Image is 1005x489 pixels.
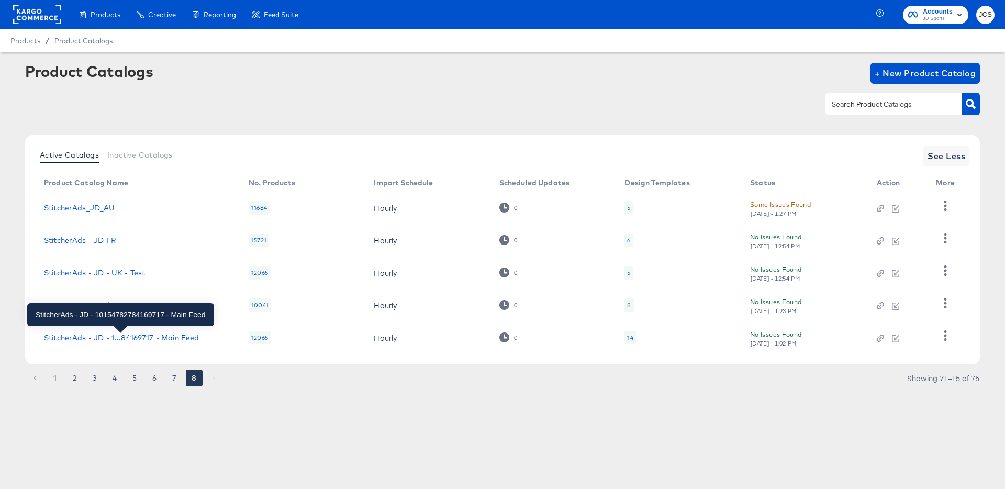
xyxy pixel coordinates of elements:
td: Hourly [365,224,490,257]
div: 0 [513,237,518,244]
span: Creative [148,10,176,19]
div: 5 [627,204,630,212]
div: 14 [627,334,633,342]
span: Products [91,10,120,19]
div: No. Products [249,179,295,187]
th: More [928,175,967,192]
button: Go to page 2 [66,370,83,386]
div: Some Issues Found [750,199,811,210]
button: page 8 [186,370,203,386]
span: Accounts [923,6,953,17]
td: Hourly [365,289,490,321]
div: 0 [499,300,518,310]
input: Search Product Catalogs [830,98,941,110]
div: 10041 [249,298,271,312]
th: Action [868,175,928,192]
div: 0 [499,203,518,213]
button: AccountsJD Sports [903,6,968,24]
a: StitcherAds - JD - 1...84169717 - Main Feed [44,334,199,342]
a: StitcherAds_JD_AU [44,204,115,212]
div: 15721 [249,234,269,247]
div: 0 [499,332,518,342]
button: Go to page 5 [126,370,143,386]
div: 14 [624,331,635,344]
div: 0 [499,235,518,245]
button: Go to page 1 [47,370,63,386]
span: Reporting [204,10,236,19]
div: 6 [624,234,633,247]
div: Product Catalogs [25,63,153,80]
button: Go to page 3 [86,370,103,386]
div: 5 [627,269,630,277]
div: 0 [513,334,518,341]
span: See Less [928,149,965,163]
a: JD Sports IE Feed 032017 [44,301,139,309]
span: JCS [980,9,990,21]
div: Scheduled Updates [499,179,570,187]
div: Product Catalog Name [44,179,128,187]
div: 12065 [249,331,271,344]
div: Import Schedule [374,179,433,187]
button: Go to page 6 [146,370,163,386]
div: 0 [513,302,518,309]
div: 8 [624,298,633,312]
a: Product Catalogs [54,37,113,45]
span: Inactive Catalogs [107,151,173,159]
td: Hourly [365,321,490,354]
div: 6 [627,236,630,244]
th: Status [742,175,868,192]
button: Go to page 7 [166,370,183,386]
div: 8 [627,301,631,309]
button: JCS [976,6,995,24]
div: 0 [499,268,518,277]
div: 5 [624,266,633,280]
span: JD Sports [923,15,953,23]
div: 12065 [249,266,271,280]
button: See Less [923,146,969,166]
div: 0 [513,204,518,212]
button: + New Product Catalog [870,63,980,84]
span: Feed Suite [264,10,298,19]
a: StitcherAds - JD FR [44,236,116,244]
div: Showing 71–15 of 75 [907,374,980,382]
a: StitcherAds - JD - UK - Test [44,269,145,277]
span: / [40,37,54,45]
div: 5 [624,201,633,215]
button: Some Issues Found[DATE] - 1:27 PM [750,199,811,217]
span: Products [10,37,40,45]
td: Hourly [365,192,490,224]
span: Active Catalogs [40,151,99,159]
td: Hourly [365,257,490,289]
div: 0 [513,269,518,276]
nav: pagination navigation [25,370,224,386]
button: Go to previous page [27,370,43,386]
span: + New Product Catalog [875,66,976,81]
button: Go to page 4 [106,370,123,386]
div: [DATE] - 1:27 PM [750,210,797,217]
div: Design Templates [624,179,689,187]
div: 11684 [249,201,270,215]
